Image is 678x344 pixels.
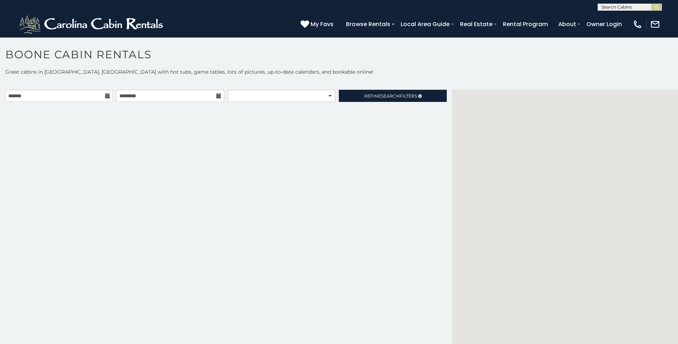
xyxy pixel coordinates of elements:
[397,18,453,30] a: Local Area Guide
[633,19,643,29] img: phone-regular-white.png
[301,20,335,29] a: My Favs
[311,20,333,29] span: My Favs
[342,18,394,30] a: Browse Rentals
[364,93,417,99] span: Refine Filters
[499,18,551,30] a: Rental Program
[583,18,625,30] a: Owner Login
[381,93,400,99] span: Search
[555,18,580,30] a: About
[18,14,166,35] img: White-1-2.png
[456,18,496,30] a: Real Estate
[339,90,446,102] a: RefineSearchFilters
[650,19,660,29] img: mail-regular-white.png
